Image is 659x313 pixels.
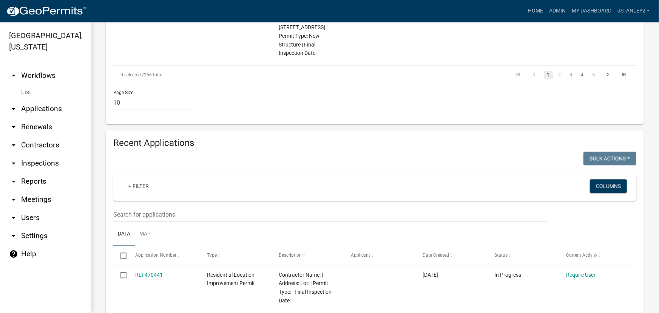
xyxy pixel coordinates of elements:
i: arrow_drop_down [9,177,18,186]
i: arrow_drop_down [9,231,18,240]
span: In Progress [494,272,521,278]
i: arrow_drop_down [9,213,18,222]
a: go to last page [617,71,631,79]
a: Home [525,4,546,18]
a: RLI-470441 [135,272,163,278]
i: arrow_drop_down [9,141,18,150]
datatable-header-cell: Select [113,246,128,264]
button: Bulk Actions [583,152,636,165]
i: arrow_drop_down [9,122,18,132]
i: help [9,249,18,259]
button: Columns [590,179,627,193]
a: + Filter [122,179,155,193]
a: Require User [566,272,596,278]
span: Applicant [351,253,370,258]
datatable-header-cell: Type [200,246,272,264]
a: 4 [578,71,587,79]
span: Status [494,253,508,258]
datatable-header-cell: Application Number [128,246,199,264]
span: Description [279,253,302,258]
a: go to previous page [527,71,542,79]
span: Date Created [423,253,449,258]
li: page 3 [565,68,577,81]
input: Search for applications [113,207,547,222]
h4: Recent Applications [113,138,636,149]
datatable-header-cell: Status [487,246,559,264]
span: Residential Location Improvement Permit [207,272,255,287]
i: arrow_drop_down [9,104,18,113]
span: Type [207,253,217,258]
li: page 1 [543,68,554,81]
li: page 5 [588,68,599,81]
a: Data [113,222,135,246]
i: arrow_drop_down [9,159,18,168]
a: Admin [546,4,569,18]
datatable-header-cell: Applicant [344,246,415,264]
datatable-header-cell: Current Activity [559,246,631,264]
a: My Dashboard [569,4,614,18]
i: arrow_drop_up [9,71,18,80]
datatable-header-cell: Date Created [415,246,487,264]
li: page 4 [577,68,588,81]
span: Current Activity [566,253,598,258]
i: arrow_drop_down [9,195,18,204]
a: jstanley2 [614,4,653,18]
a: 1 [544,71,553,79]
span: 0 selected / [120,72,144,77]
a: go to next page [600,71,615,79]
span: Application Number [135,253,176,258]
datatable-header-cell: Description [272,246,343,264]
span: Contractor Name: | Address: Lot: | Permit Type: | Final Inspection Date: [279,272,332,304]
a: Map [135,222,155,246]
li: page 2 [554,68,565,81]
span: 08/28/2025 [423,272,438,278]
a: 2 [555,71,564,79]
a: go to first page [511,71,525,79]
a: 3 [566,71,576,79]
div: 256 total [113,65,319,84]
a: 5 [589,71,598,79]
